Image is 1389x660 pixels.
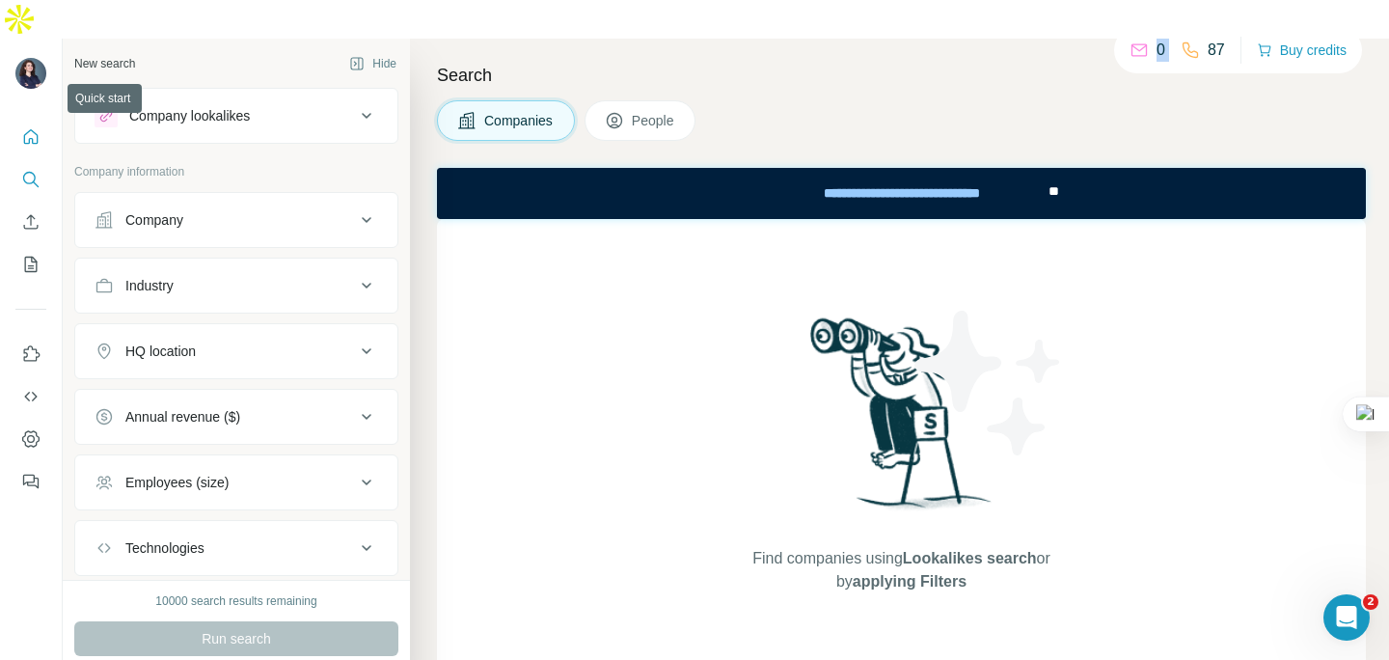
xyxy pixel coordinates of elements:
button: Employees (size) [75,459,397,506]
button: Company lookalikes [75,93,397,139]
div: Technologies [125,538,204,558]
img: Surfe Illustration - Woman searching with binoculars [802,313,1002,528]
div: HQ location [125,342,196,361]
button: Hide [336,49,410,78]
button: My lists [15,247,46,282]
span: Companies [484,111,555,130]
button: Feedback [15,464,46,499]
button: Quick start [15,120,46,154]
div: 10000 search results remaining [155,592,316,610]
button: Enrich CSV [15,205,46,239]
img: Surfe Illustration - Stars [902,296,1076,470]
div: New search [74,55,135,72]
button: Dashboard [15,422,46,456]
div: Annual revenue ($) [125,407,240,426]
div: Company lookalikes [129,106,250,125]
iframe: Banner [437,168,1366,219]
button: Use Surfe API [15,379,46,414]
span: Lookalikes search [903,550,1037,566]
p: 87 [1208,39,1225,62]
div: Company [125,210,183,230]
button: Use Surfe on LinkedIn [15,337,46,371]
p: 0 [1157,39,1165,62]
button: Annual revenue ($) [75,394,397,440]
span: 2 [1363,594,1378,610]
h4: Search [437,62,1366,89]
div: Industry [125,276,174,295]
p: Company information [74,163,398,180]
span: applying Filters [853,573,967,590]
button: Search [15,162,46,197]
button: Technologies [75,525,397,571]
span: People [632,111,676,130]
div: Employees (size) [125,473,229,492]
iframe: Intercom live chat [1323,594,1370,641]
button: Company [75,197,397,243]
img: Avatar [15,58,46,89]
span: Find companies using or by [747,547,1055,593]
button: Industry [75,262,397,309]
button: Buy credits [1257,37,1347,64]
button: HQ location [75,328,397,374]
